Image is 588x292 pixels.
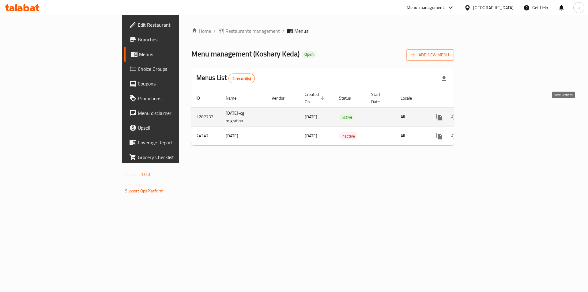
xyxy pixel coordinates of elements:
span: Status [339,94,359,102]
div: Total records count [228,74,255,83]
span: Promotions [138,95,215,102]
div: Export file [437,71,451,86]
div: Active [339,113,355,121]
span: Menu management ( Koshary Keda ) [191,47,300,61]
td: [DATE] [221,127,267,145]
a: Menus [124,47,220,62]
div: Inactive [339,132,357,140]
span: Restaurants management [225,27,280,35]
a: Choice Groups [124,62,220,76]
a: Branches [124,32,220,47]
span: Edit Restaurant [138,21,215,28]
span: Coverage Report [138,139,215,146]
span: Vendor [272,94,292,102]
span: Active [339,114,355,121]
td: All [396,107,427,127]
button: more [432,129,447,143]
td: All [396,127,427,145]
span: Created On [305,91,327,105]
div: Open [302,51,316,58]
td: - [366,107,396,127]
a: Menu disclaimer [124,106,220,120]
span: Name [226,94,244,102]
button: Add New Menu [406,49,454,61]
span: ID [196,94,208,102]
div: [GEOGRAPHIC_DATA] [473,4,514,11]
span: Inactive [339,133,357,140]
a: Restaurants management [218,27,280,35]
span: Locale [401,94,420,102]
span: [DATE] [305,113,317,121]
span: 2 record(s) [229,76,255,82]
span: Upsell [138,124,215,131]
h2: Menus List [196,73,255,83]
span: Choice Groups [138,65,215,73]
a: Upsell [124,120,220,135]
span: Grocery Checklist [138,154,215,161]
th: Actions [427,89,496,108]
a: Coupons [124,76,220,91]
table: enhanced table [191,89,496,146]
li: / [282,27,285,35]
td: - [366,127,396,145]
span: Menus [139,51,215,58]
span: a [578,4,580,11]
span: 1.0.0 [141,170,150,178]
a: Edit Restaurant [124,17,220,32]
span: Coupons [138,80,215,87]
span: Version: [125,170,140,178]
td: [DATE]-cg migration [221,107,267,127]
span: [DATE] [305,132,317,140]
span: Menu disclaimer [138,109,215,117]
a: Grocery Checklist [124,150,220,165]
span: Open [302,52,316,57]
a: Promotions [124,91,220,106]
a: Coverage Report [124,135,220,150]
span: Add New Menu [411,51,449,59]
span: Get support on: [125,181,153,189]
nav: breadcrumb [191,27,454,35]
a: Support.OpsPlatform [125,187,164,195]
span: Menus [294,27,308,35]
span: Branches [138,36,215,43]
span: Start Date [371,91,388,105]
button: more [432,110,447,124]
button: Change Status [447,129,462,143]
div: Menu-management [407,4,444,11]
